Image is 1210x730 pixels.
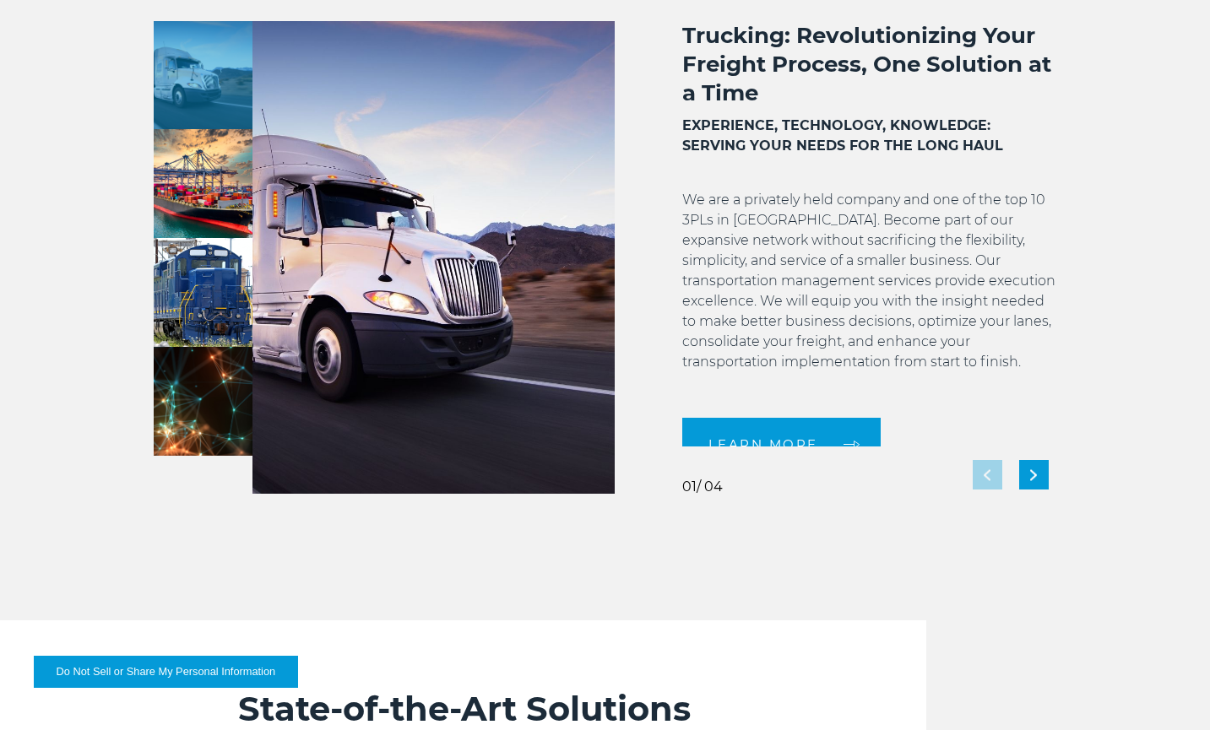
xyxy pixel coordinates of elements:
[1019,460,1049,489] div: Next slide
[154,238,253,347] img: Improving Rail Logistics
[682,116,1057,156] h3: EXPERIENCE, TECHNOLOGY, KNOWLEDGE: SERVING YOUR NEEDS FOR THE LONG HAUL
[1030,469,1037,480] img: next slide
[682,21,1057,107] h2: Trucking: Revolutionizing Your Freight Process, One Solution at a Time
[708,438,818,451] span: LEARN MORE
[682,480,723,494] div: / 04
[252,21,614,494] img: Transportation management services
[154,347,253,456] img: Innovative Freight Logistics with Advanced Technology Solutions
[238,688,859,730] h2: State-of-the-Art Solutions
[682,418,881,472] a: LEARN MORE arrow arrow
[682,190,1057,392] p: We are a privately held company and one of the top 10 3PLs in [GEOGRAPHIC_DATA]. Become part of o...
[34,656,298,688] button: Do Not Sell or Share My Personal Information
[154,129,253,238] img: Ocean and Air Commercial Management
[682,479,697,495] span: 01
